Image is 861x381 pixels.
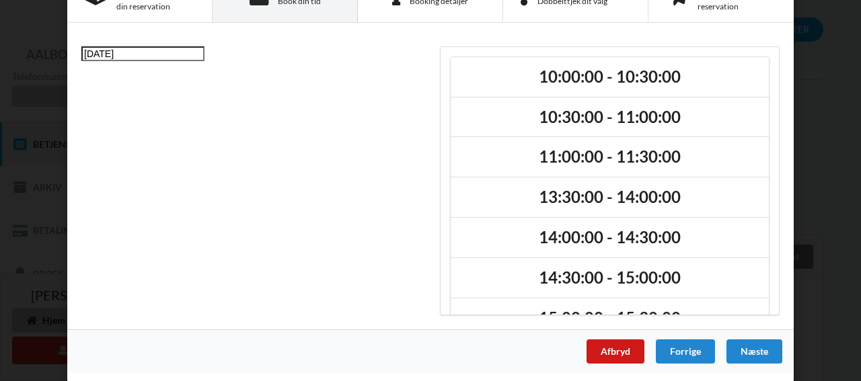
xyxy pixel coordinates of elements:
h2: 14:00:00 - 14:30:00 [460,227,759,248]
div: Afbryd [587,339,644,364]
div: Forrige [656,339,715,364]
h2: 15:00:00 - 15:30:00 [460,308,759,329]
h2: 14:30:00 - 15:00:00 [460,267,759,288]
h2: 11:00:00 - 11:30:00 [460,146,759,167]
h2: 10:30:00 - 11:00:00 [460,107,759,128]
h2: 13:30:00 - 14:00:00 [460,187,759,208]
h2: 10:00:00 - 10:30:00 [460,67,759,87]
div: Næste [726,339,782,364]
